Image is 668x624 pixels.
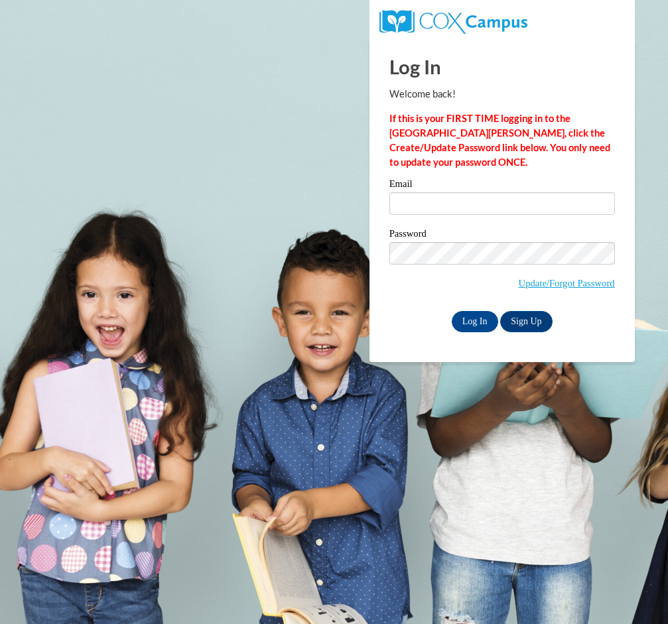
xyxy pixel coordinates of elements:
input: Log In [452,311,498,332]
strong: If this is your FIRST TIME logging in to the [GEOGRAPHIC_DATA][PERSON_NAME], click the Create/Upd... [389,113,610,168]
p: Welcome back! [389,87,615,101]
a: COX Campus [379,15,527,27]
label: Email [389,179,615,192]
img: COX Campus [379,10,527,34]
h1: Log In [389,53,615,80]
label: Password [389,229,615,242]
a: Update/Forgot Password [519,278,615,288]
a: Sign Up [500,311,552,332]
